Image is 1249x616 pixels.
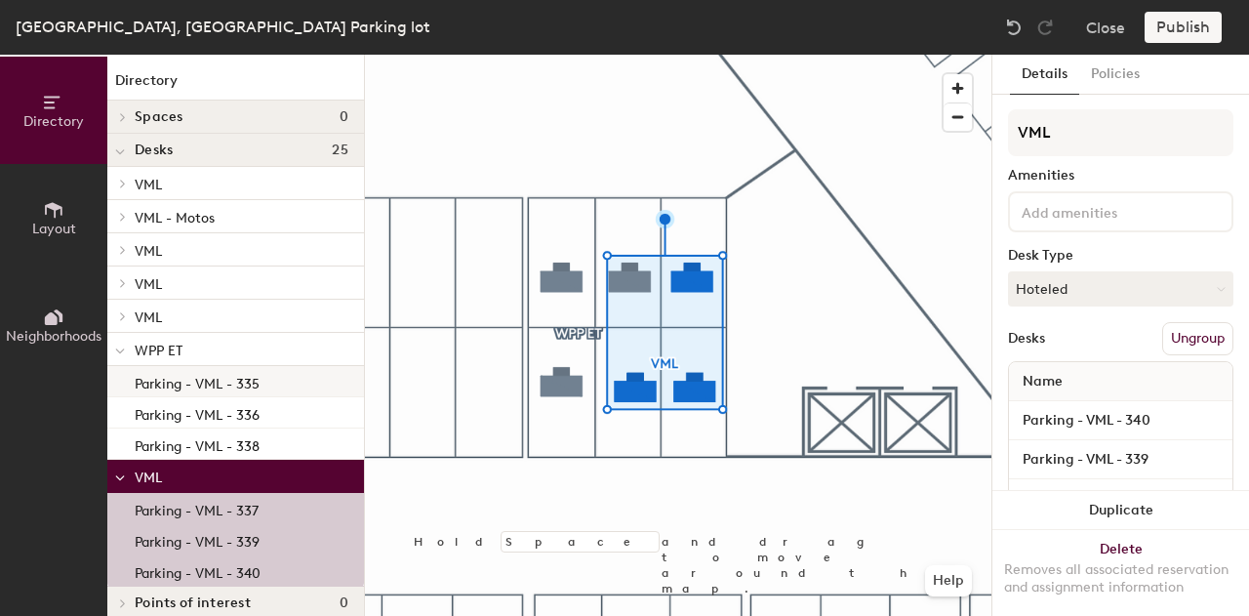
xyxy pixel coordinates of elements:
[1010,55,1079,95] button: Details
[1013,407,1229,434] input: Unnamed desk
[23,113,84,130] span: Directory
[6,328,101,345] span: Neighborhoods
[135,470,162,486] span: VML
[992,530,1249,616] button: DeleteRemoves all associated reservation and assignment information
[1008,271,1233,307] button: Hoteled
[135,432,260,455] p: Parking - VML - 338
[340,595,348,611] span: 0
[1013,364,1072,399] span: Name
[1008,331,1045,347] div: Desks
[1079,55,1151,95] button: Policies
[135,143,173,158] span: Desks
[135,559,261,582] p: Parking - VML - 340
[1018,199,1193,223] input: Add amenities
[332,143,348,158] span: 25
[1004,561,1237,596] div: Removes all associated reservation and assignment information
[1013,485,1229,513] input: Unnamed desk
[135,595,251,611] span: Points of interest
[340,109,348,125] span: 0
[107,70,364,101] h1: Directory
[1004,18,1024,37] img: Undo
[1086,12,1125,43] button: Close
[1013,446,1229,473] input: Unnamed desk
[135,276,162,293] span: VML
[135,528,260,551] p: Parking - VML - 339
[135,497,259,519] p: Parking - VML - 337
[135,243,162,260] span: VML
[1162,322,1233,355] button: Ungroup
[32,221,76,237] span: Layout
[135,210,215,226] span: VML - Motos
[135,109,183,125] span: Spaces
[135,401,260,424] p: Parking - VML - 336
[992,491,1249,530] button: Duplicate
[1008,248,1233,264] div: Desk Type
[135,343,182,359] span: WPP ET
[1035,18,1055,37] img: Redo
[1008,168,1233,184] div: Amenities
[135,177,162,193] span: VML
[135,370,260,392] p: Parking - VML - 335
[16,15,430,39] div: [GEOGRAPHIC_DATA], [GEOGRAPHIC_DATA] Parking lot
[925,565,972,596] button: Help
[135,309,162,326] span: VML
